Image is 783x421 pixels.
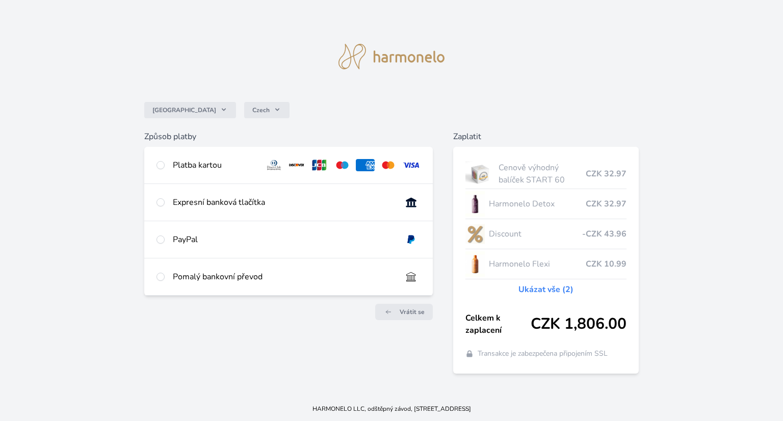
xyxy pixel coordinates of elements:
[144,130,433,143] h6: Způsob platby
[144,102,236,118] button: [GEOGRAPHIC_DATA]
[265,159,283,171] img: diners.svg
[402,196,421,208] img: onlineBanking_CZ.svg
[173,233,394,246] div: PayPal
[489,198,586,210] span: Harmonelo Detox
[518,283,573,296] a: Ukázat vše (2)
[586,198,627,210] span: CZK 32.97
[173,196,394,208] div: Expresní banková tlačítka
[338,44,445,69] img: logo.svg
[489,258,586,270] span: Harmonelo Flexi
[465,251,485,277] img: CLEAN_FLEXI_se_stinem_x-hi_(1)-lo.jpg
[173,159,256,171] div: Platba kartou
[586,168,627,180] span: CZK 32.97
[152,106,216,114] span: [GEOGRAPHIC_DATA]
[173,271,394,283] div: Pomalý bankovní převod
[465,191,485,217] img: DETOX_se_stinem_x-lo.jpg
[356,159,375,171] img: amex.svg
[402,159,421,171] img: visa.svg
[252,106,270,114] span: Czech
[375,304,433,320] a: Vrátit se
[453,130,639,143] h6: Zaplatit
[379,159,398,171] img: mc.svg
[402,233,421,246] img: paypal.svg
[310,159,329,171] img: jcb.svg
[582,228,627,240] span: -CZK 43.96
[288,159,306,171] img: discover.svg
[499,162,586,186] span: Cenově výhodný balíček START 60
[400,308,425,316] span: Vrátit se
[465,161,494,187] img: start.jpg
[402,271,421,283] img: bankTransfer_IBAN.svg
[478,349,608,359] span: Transakce je zabezpečena připojením SSL
[465,221,485,247] img: discount-lo.png
[244,102,290,118] button: Czech
[531,315,627,333] span: CZK 1,806.00
[333,159,352,171] img: maestro.svg
[489,228,582,240] span: Discount
[465,312,531,336] span: Celkem k zaplacení
[586,258,627,270] span: CZK 10.99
